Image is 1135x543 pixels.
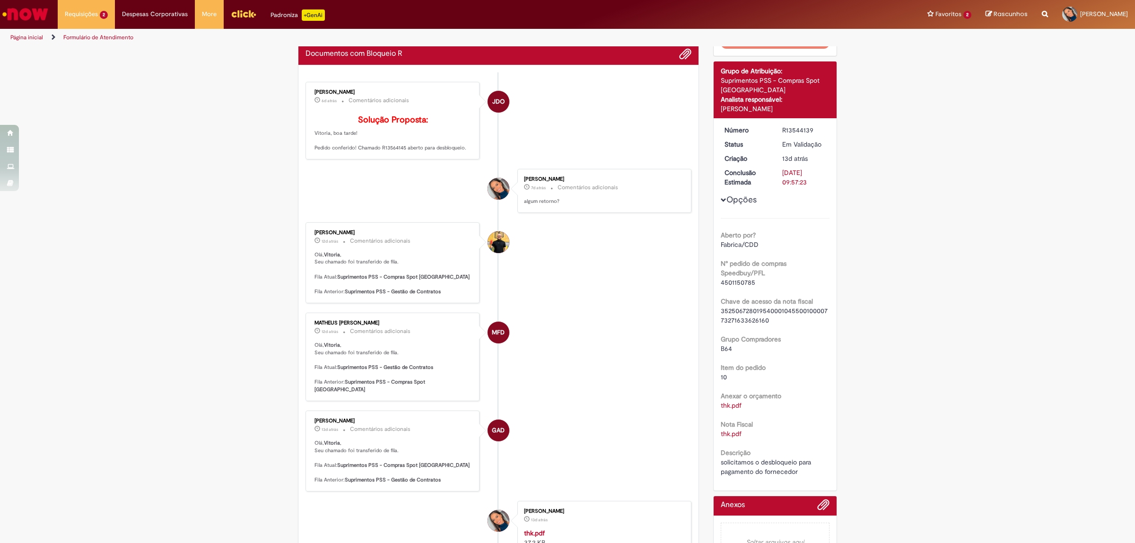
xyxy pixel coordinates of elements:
span: 12d atrás [322,329,338,334]
b: Chave de acesso da nota fiscal [721,297,813,306]
span: Favoritos [935,9,961,19]
span: solicitamos o desbloqueio para pagamento do fornecedor [721,458,813,476]
span: 2 [963,11,971,19]
div: [PERSON_NAME] [314,418,472,424]
small: Comentários adicionais [349,96,409,105]
div: [PERSON_NAME] [314,89,472,95]
span: 13d atrás [531,517,548,523]
p: Olá, , Seu chamado foi transferido de fila. Fila Atual: Fila Anterior: [314,251,472,296]
a: Download de thk.pdf [721,401,742,410]
a: Rascunhos [986,10,1028,19]
b: Vitoria [324,342,340,349]
span: 7d atrás [531,185,546,191]
time: 17/09/2025 14:57:19 [782,154,808,163]
dt: Conclusão Estimada [717,168,776,187]
div: 17/09/2025 14:57:19 [782,154,826,163]
span: B64 [721,344,732,353]
span: JDO [492,90,505,113]
div: [PERSON_NAME] [721,104,830,114]
b: Grupo Compradores [721,335,781,343]
span: Fabrica/CDD [721,240,759,249]
span: 35250672801954000104550010000773271633626160 [721,307,828,324]
dt: Criação [717,154,776,163]
time: 24/09/2025 16:44:32 [322,98,337,104]
div: MATHEUS [PERSON_NAME] [314,320,472,326]
span: MFD [492,321,505,344]
h2: Documentos com Bloqueio R Histórico de tíquete [306,50,402,58]
b: Suprimentos PSS - Compras Spot [GEOGRAPHIC_DATA] [337,273,470,280]
b: Vitoria [324,439,340,447]
span: Rascunhos [994,9,1028,18]
time: 24/09/2025 09:11:50 [531,185,546,191]
a: Página inicial [10,34,43,41]
ul: Trilhas de página [7,29,750,46]
div: Grupo de Atribuição: [721,66,830,76]
span: More [202,9,217,19]
span: 6d atrás [322,98,337,104]
span: 13d atrás [782,154,808,163]
span: [PERSON_NAME] [1080,10,1128,18]
a: Download de thk.pdf [721,429,742,438]
b: Suprimentos PSS - Gestão de Contratos [345,288,441,295]
span: Despesas Corporativas [122,9,188,19]
b: Suprimentos PSS - Gestão de Contratos [345,476,441,483]
img: ServiceNow [1,5,50,24]
span: 12d atrás [322,238,338,244]
p: +GenAi [302,9,325,21]
img: click_logo_yellow_360x200.png [231,7,256,21]
div: Analista responsável: [721,95,830,104]
span: 10 [721,373,727,381]
div: [PERSON_NAME] [314,230,472,236]
div: Vitoria Fernanda Pereira [488,178,509,200]
a: Formulário de Atendimento [63,34,133,41]
b: Suprimentos PSS - Gestão de Contratos [337,364,433,371]
div: Jessica de Oliveira Parenti [488,91,509,113]
b: Suprimentos PSS - Compras Spot [GEOGRAPHIC_DATA] [314,378,427,393]
span: Requisições [65,9,98,19]
small: Comentários adicionais [350,327,410,335]
dt: Número [717,125,776,135]
span: 2 [100,11,108,19]
div: Joao Da Costa Dias Junior [488,231,509,253]
span: 4501150785 [721,278,755,287]
p: Olá, , Seu chamado foi transferido de fila. Fila Atual: Fila Anterior: [314,439,472,484]
b: N° pedido de compras Speedbuy/PFL [721,259,786,277]
div: [DATE] 09:57:23 [782,168,826,187]
p: Olá, , Seu chamado foi transferido de fila. Fila Atual: Fila Anterior: [314,342,472,394]
time: 18/09/2025 16:50:57 [322,238,338,244]
div: [PERSON_NAME] [524,176,681,182]
b: Solução Proposta: [358,114,428,125]
span: GAD [492,419,505,442]
div: [PERSON_NAME] [524,508,681,514]
div: Gabriela Alves De Souza [488,420,509,441]
div: R13544139 [782,125,826,135]
span: 13d atrás [322,427,338,432]
time: 18/09/2025 09:53:00 [322,427,338,432]
dt: Status [717,140,776,149]
button: Adicionar anexos [679,48,691,60]
button: Adicionar anexos [817,499,829,516]
div: Suprimentos PSS - Compras Spot [GEOGRAPHIC_DATA] [721,76,830,95]
time: 18/09/2025 15:06:48 [322,329,338,334]
a: thk.pdf [524,529,545,537]
h2: Anexos [721,501,745,509]
b: Descrição [721,448,751,457]
b: Nota Fiscal [721,420,753,429]
small: Comentários adicionais [350,425,410,433]
time: 17/09/2025 14:57:09 [531,517,548,523]
div: Em Validação [782,140,826,149]
b: Vitoria [324,251,340,258]
small: Comentários adicionais [558,184,618,192]
b: Suprimentos PSS - Compras Spot [GEOGRAPHIC_DATA] [337,462,470,469]
b: Aberto por? [721,231,756,239]
small: Comentários adicionais [350,237,410,245]
div: Vitoria Fernanda Pereira [488,510,509,532]
div: MATHEUS FELIPE DOS REIS [488,322,509,343]
b: Anexar o orçamento [721,392,781,400]
b: Item do pedido [721,363,766,372]
div: Padroniza [271,9,325,21]
p: Vitoria, boa tarde! Pedido conferido! Chamado R13564145 aberto para desbloqueio. [314,115,472,152]
p: algum retorno? [524,198,681,205]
